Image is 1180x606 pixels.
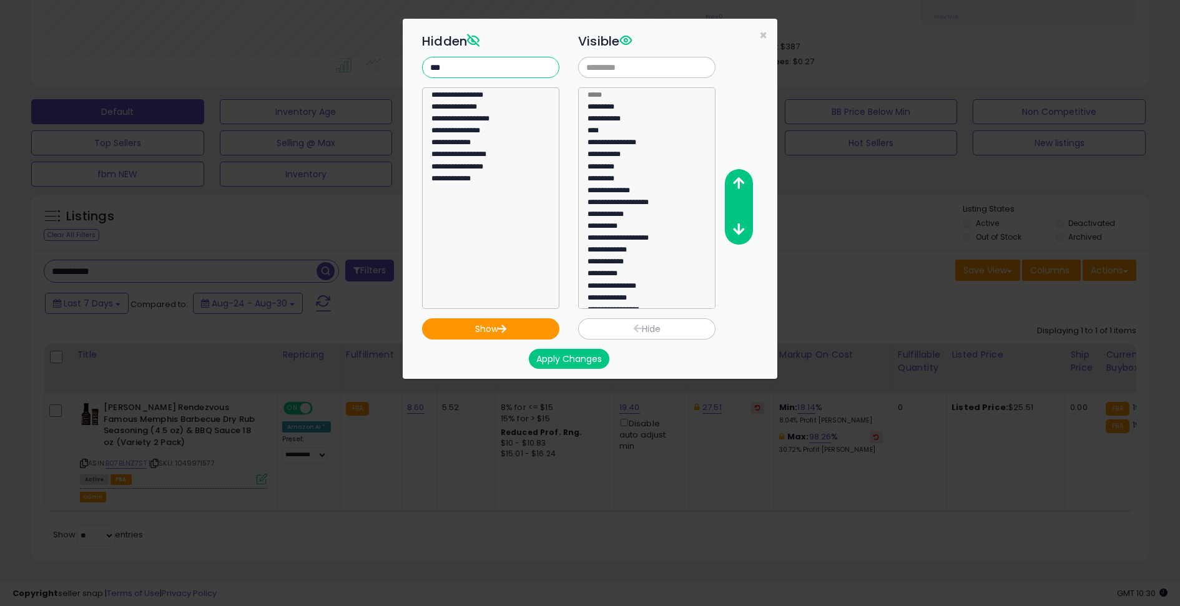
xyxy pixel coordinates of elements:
[578,318,715,340] button: Hide
[578,32,715,51] h3: Visible
[422,32,559,51] h3: Hidden
[422,318,559,340] button: Show
[529,349,609,369] button: Apply Changes
[759,26,767,44] span: ×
